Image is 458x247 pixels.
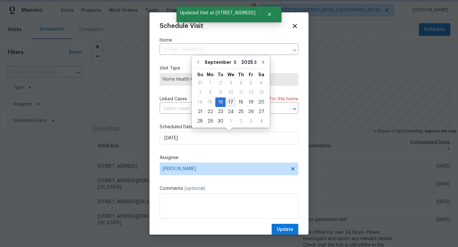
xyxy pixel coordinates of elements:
[256,107,267,117] div: Sat Sep 27 2025
[256,107,267,116] div: 27
[163,166,287,171] span: [PERSON_NAME]
[259,8,280,21] button: Close
[226,78,236,88] div: Wed Sep 03 2025
[195,88,205,97] div: Sun Sep 07 2025
[195,117,205,126] div: Sun Sep 28 2025
[246,97,256,107] div: Fri Sep 19 2025
[226,98,236,107] div: 17
[195,107,205,117] div: Sun Sep 21 2025
[236,79,246,88] div: 4
[249,72,253,77] abbr: Friday
[246,78,256,88] div: Fri Sep 05 2025
[207,72,214,77] abbr: Monday
[258,72,264,77] abbr: Saturday
[236,117,246,126] div: 2
[226,117,236,126] div: 1
[256,79,267,88] div: 6
[259,56,268,69] button: Go to next month
[205,117,215,126] div: Mon Sep 29 2025
[215,78,226,88] div: Tue Sep 02 2025
[205,107,215,116] div: 22
[215,97,226,107] div: Tue Sep 16 2025
[272,224,298,236] button: Update
[256,88,267,97] div: Sat Sep 13 2025
[215,88,226,97] div: 9
[236,98,246,107] div: 18
[236,107,246,116] div: 25
[205,88,215,97] div: Mon Sep 08 2025
[160,155,298,161] label: Assignee
[291,23,298,30] span: Close
[203,57,239,67] select: Month
[184,186,205,191] span: (optional)
[236,88,246,97] div: Thu Sep 11 2025
[195,78,205,88] div: Sun Aug 31 2025
[226,79,236,88] div: 3
[215,107,226,116] div: 23
[226,88,236,97] div: Wed Sep 10 2025
[236,107,246,117] div: Thu Sep 25 2025
[160,104,281,114] input: Select cases
[195,98,205,107] div: 14
[160,185,298,192] label: Comments
[226,97,236,107] div: Wed Sep 17 2025
[246,79,256,88] div: 5
[256,78,267,88] div: Sat Sep 06 2025
[215,117,226,126] div: Tue Sep 30 2025
[163,76,295,83] span: Home Health Checkup
[205,117,215,126] div: 29
[236,88,246,97] div: 11
[205,97,215,107] div: Mon Sep 15 2025
[277,226,293,234] span: Update
[197,72,203,77] abbr: Sunday
[238,72,244,77] abbr: Thursday
[205,79,215,88] div: 1
[160,124,298,130] label: Scheduled Date
[227,72,234,77] abbr: Wednesday
[195,117,205,126] div: 28
[195,79,205,88] div: 31
[215,79,226,88] div: 2
[246,107,256,116] div: 26
[246,107,256,117] div: Fri Sep 26 2025
[236,97,246,107] div: Thu Sep 18 2025
[205,78,215,88] div: Mon Sep 01 2025
[160,37,298,43] label: Home
[205,88,215,97] div: 8
[193,56,203,69] button: Go to previous month
[160,132,298,144] input: M/D/YYYY
[205,98,215,107] div: 15
[246,98,256,107] div: 19
[256,98,267,107] div: 20
[195,97,205,107] div: Sun Sep 14 2025
[215,88,226,97] div: Tue Sep 09 2025
[256,117,267,126] div: Sat Oct 04 2025
[256,117,267,126] div: 4
[215,117,226,126] div: 30
[215,107,226,117] div: Tue Sep 23 2025
[177,6,259,20] span: Updated Visit at [STREET_ADDRESS]
[205,107,215,117] div: Mon Sep 22 2025
[160,65,298,71] label: Visit Type
[256,88,267,97] div: 13
[226,107,236,116] div: 24
[236,117,246,126] div: Thu Oct 02 2025
[226,88,236,97] div: 10
[226,107,236,117] div: Wed Sep 24 2025
[246,117,256,126] div: 3
[215,98,226,107] div: 16
[160,96,187,102] span: Linked Cases
[195,88,205,97] div: 7
[290,104,299,113] button: Open
[239,57,259,67] select: Year
[226,117,236,126] div: Wed Oct 01 2025
[160,23,203,29] span: Schedule Visit
[246,88,256,97] div: 12
[218,72,223,77] abbr: Tuesday
[246,88,256,97] div: Fri Sep 12 2025
[236,78,246,88] div: Thu Sep 04 2025
[160,45,289,55] input: Enter in an address
[246,117,256,126] div: Fri Oct 03 2025
[195,107,205,116] div: 21
[256,97,267,107] div: Sat Sep 20 2025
